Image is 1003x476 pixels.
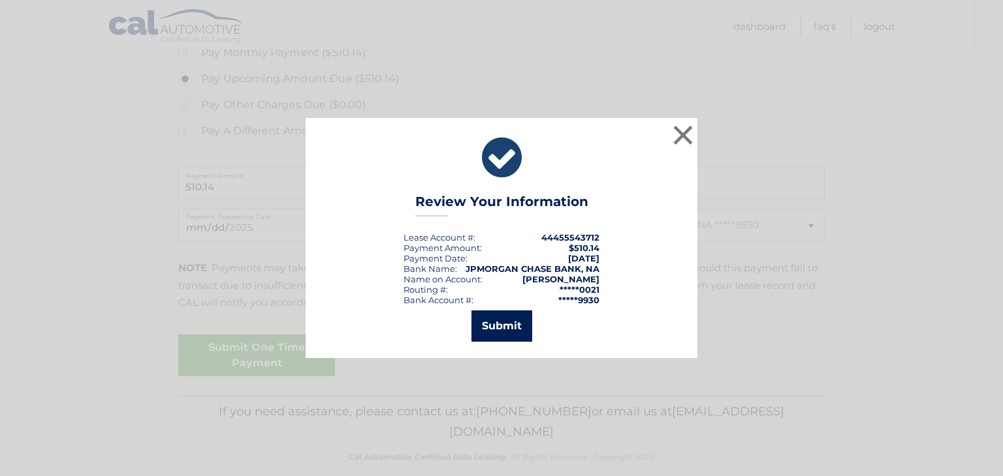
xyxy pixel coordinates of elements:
strong: JPMORGAN CHASE BANK, NA [466,263,599,274]
div: Routing #: [404,284,448,295]
span: [DATE] [568,253,599,263]
div: Payment Amount: [404,243,482,253]
button: Submit [471,310,532,342]
strong: 44455543712 [541,232,599,243]
div: Bank Account #: [404,295,473,305]
button: × [670,122,696,148]
span: Payment Date [404,253,466,263]
div: Name on Account: [404,274,483,284]
span: $510.14 [569,243,599,253]
div: Lease Account #: [404,232,475,243]
strong: [PERSON_NAME] [522,274,599,284]
div: : [404,253,468,263]
div: Bank Name: [404,263,457,274]
h3: Review Your Information [415,194,588,216]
